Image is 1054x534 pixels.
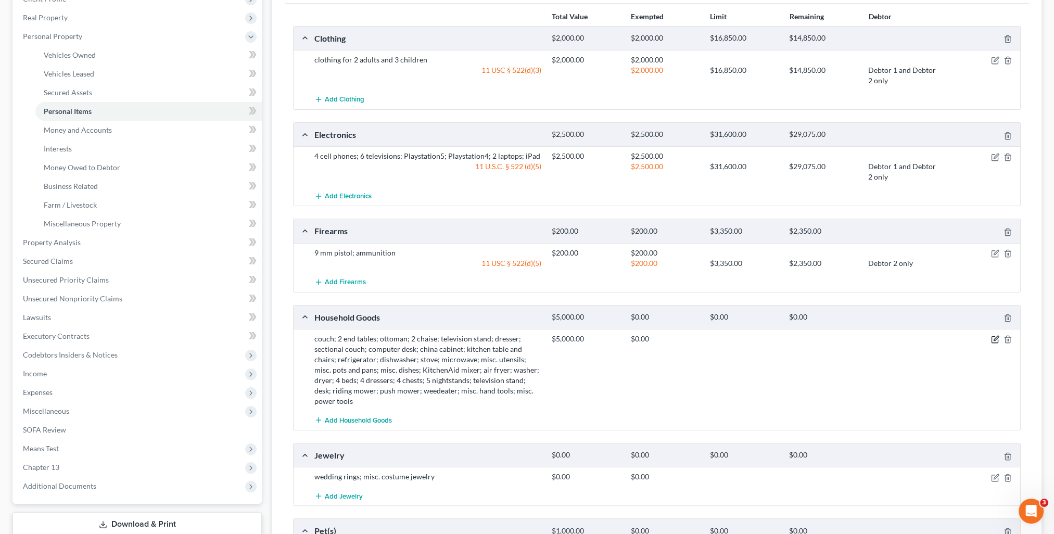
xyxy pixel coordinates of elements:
div: $5,000.00 [547,334,626,344]
div: $2,000.00 [626,55,705,65]
span: Money Owed to Debtor [44,163,120,172]
div: Firearms [309,225,547,236]
div: 9 mm pistol; ammunition [309,248,547,258]
div: $5,000.00 [547,312,626,322]
a: Business Related [35,177,262,196]
div: 11 U.S.C. § 522 (d)(5) [309,161,547,182]
div: $0.00 [626,472,705,482]
a: Vehicles Owned [35,46,262,65]
span: Personal Property [23,32,82,41]
span: Add Household Goods [325,416,392,425]
span: Farm / Livestock [44,200,97,209]
div: $200.00 [547,226,626,236]
div: $2,000.00 [547,55,626,65]
a: Secured Assets [35,83,262,102]
div: $2,500.00 [547,151,626,161]
div: $3,350.00 [705,258,784,269]
div: $3,350.00 [705,226,784,236]
div: 11 USC § 522(d)(5) [309,258,547,269]
div: $31,600.00 [705,161,784,182]
div: $0.00 [626,450,705,460]
button: Add Electronics [314,186,372,206]
span: Personal Items [44,107,92,116]
span: Add Firearms [325,278,366,286]
div: Debtor 1 and Debtor 2 only [863,65,942,86]
span: Add Jewelry [325,492,363,500]
div: $2,350.00 [784,258,863,269]
div: $2,350.00 [784,226,863,236]
span: Unsecured Priority Claims [23,275,109,284]
div: $14,850.00 [784,65,863,86]
span: Codebtors Insiders & Notices [23,350,118,359]
span: Income [23,369,47,378]
strong: Debtor [869,12,892,21]
div: $14,850.00 [784,33,863,43]
div: $16,850.00 [705,33,784,43]
a: Personal Items [35,102,262,121]
div: $16,850.00 [705,65,784,86]
div: Clothing [309,33,547,44]
a: Money Owed to Debtor [35,158,262,177]
span: Chapter 13 [23,463,59,472]
span: Business Related [44,182,98,190]
div: Debtor 2 only [863,258,942,269]
a: Unsecured Nonpriority Claims [15,289,262,308]
a: Miscellaneous Property [35,214,262,233]
div: $2,000.00 [626,65,705,86]
span: Means Test [23,444,59,453]
a: Lawsuits [15,308,262,327]
div: $200.00 [626,248,705,258]
a: Farm / Livestock [35,196,262,214]
a: SOFA Review [15,421,262,439]
div: $29,075.00 [784,130,863,139]
span: Vehicles Leased [44,69,94,78]
a: Interests [35,139,262,158]
div: $0.00 [705,312,784,322]
span: Real Property [23,13,68,22]
div: $0.00 [626,334,705,344]
div: $29,075.00 [784,161,863,182]
div: $0.00 [547,472,626,482]
span: Money and Accounts [44,125,112,134]
iframe: Intercom live chat [1019,499,1044,524]
div: $0.00 [784,450,863,460]
a: Unsecured Priority Claims [15,271,262,289]
a: Secured Claims [15,252,262,271]
a: Executory Contracts [15,327,262,346]
div: $0.00 [705,450,784,460]
div: 4 cell phones; 6 televisions; Playstation5; Playstation4; 2 laptops; iPad [309,151,547,161]
span: Expenses [23,388,53,397]
span: Miscellaneous [23,406,69,415]
button: Add Firearms [314,273,366,292]
div: $0.00 [784,312,863,322]
span: Additional Documents [23,481,96,490]
span: Secured Claims [23,257,73,265]
span: Lawsuits [23,313,51,322]
strong: Exempted [631,12,664,21]
div: Household Goods [309,312,547,323]
span: Miscellaneous Property [44,219,121,228]
div: $200.00 [626,226,705,236]
button: Add Household Goods [314,411,392,430]
div: $2,500.00 [626,161,705,182]
button: Add Jewelry [314,486,363,505]
span: Property Analysis [23,238,81,247]
div: Electronics [309,129,547,140]
div: wedding rings; misc. costume jewelry [309,472,547,482]
a: Property Analysis [15,233,262,252]
span: Unsecured Nonpriority Claims [23,294,122,303]
a: Money and Accounts [35,121,262,139]
div: Jewelry [309,450,547,461]
span: Add Clothing [325,96,364,104]
span: Add Electronics [325,192,372,200]
div: $2,000.00 [626,33,705,43]
span: Secured Assets [44,88,92,97]
div: $2,500.00 [626,151,705,161]
div: $0.00 [547,450,626,460]
strong: Remaining [789,12,823,21]
span: 3 [1040,499,1048,507]
strong: Total Value [552,12,588,21]
button: Add Clothing [314,90,364,109]
div: $0.00 [626,312,705,322]
div: $2,500.00 [626,130,705,139]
